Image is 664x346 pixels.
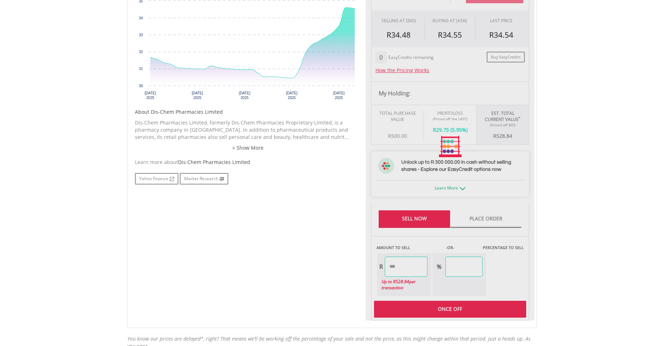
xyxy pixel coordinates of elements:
[139,33,143,37] text: 33
[139,84,143,88] text: 30
[139,16,143,20] text: 34
[145,91,156,100] text: [DATE] 2025
[135,173,178,184] a: Yahoo Finance
[239,91,251,100] text: [DATE] 2025
[135,144,360,151] a: + Show More
[135,108,360,116] h5: About Dis-Chem Pharmacies Limited
[192,91,203,100] text: [DATE] 2025
[333,91,345,100] text: [DATE] 2025
[180,173,228,184] a: Market Research
[139,50,143,54] text: 32
[135,159,360,166] div: Learn more about
[139,67,143,71] text: 31
[135,119,360,141] p: Dis-Chem Pharmacies Limited, formerly Dis-Chem Pharmacies Proprietary Limited, is a pharmacy comp...
[178,159,250,165] span: Dis-Chem Pharmacies Limited
[286,91,298,100] text: [DATE] 2025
